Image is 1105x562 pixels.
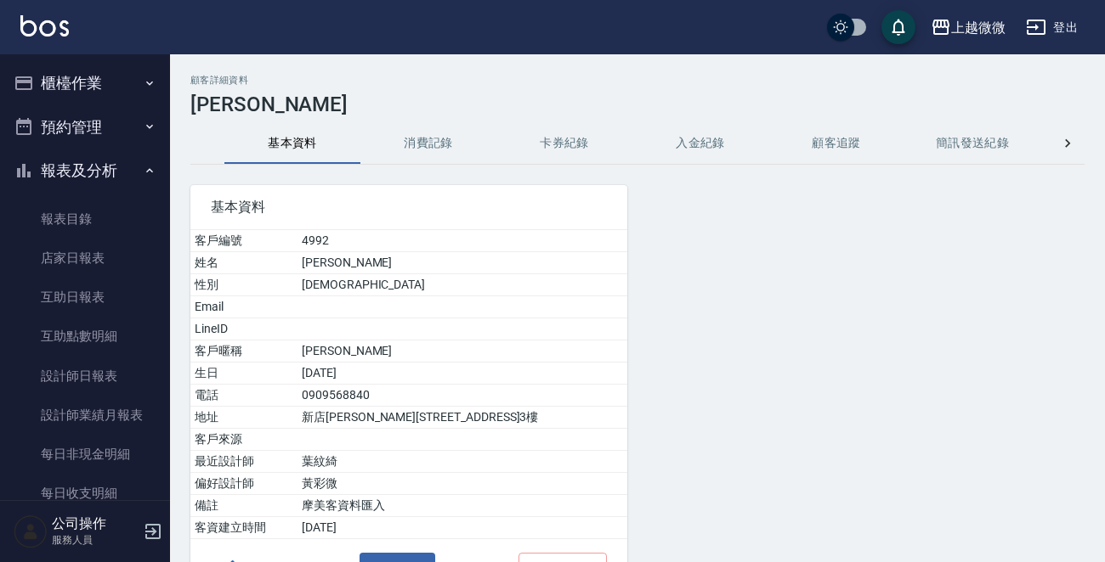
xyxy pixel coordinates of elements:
[881,10,915,44] button: save
[7,435,163,474] a: 每日非現金明細
[632,123,768,164] button: 入金紀錄
[7,357,163,396] a: 設計師日報表
[1019,12,1085,43] button: 登出
[190,517,297,539] td: 客資建立時間
[224,123,360,164] button: 基本資料
[211,199,607,216] span: 基本資料
[190,451,297,473] td: 最近設計師
[297,274,627,296] td: [DEMOGRAPHIC_DATA]
[190,296,297,318] td: Email
[7,105,163,149] button: 預約管理
[297,495,627,517] td: 摩美客資料匯入
[190,362,297,385] td: 生日
[190,230,297,252] td: 客戶編號
[297,362,627,385] td: [DATE]
[7,239,163,278] a: 店家日報表
[52,532,139,548] p: 服務人員
[297,385,627,407] td: 0909568840
[297,407,627,429] td: 新店[PERSON_NAME][STREET_ADDRESS]3樓
[496,123,632,164] button: 卡券紀錄
[190,407,297,429] td: 地址
[924,10,1012,45] button: 上越微微
[190,93,1085,116] h3: [PERSON_NAME]
[190,495,297,517] td: 備註
[297,517,627,539] td: [DATE]
[7,61,163,105] button: 櫃檯作業
[7,278,163,317] a: 互助日報表
[190,252,297,274] td: 姓名
[951,17,1006,38] div: 上越微微
[190,429,297,451] td: 客戶來源
[297,340,627,362] td: [PERSON_NAME]
[20,15,69,37] img: Logo
[190,340,297,362] td: 客戶暱稱
[297,451,627,473] td: 葉紋綺
[360,123,496,164] button: 消費記錄
[190,75,1085,86] h2: 顧客詳細資料
[7,474,163,513] a: 每日收支明細
[297,473,627,495] td: 黃彩微
[190,318,297,340] td: LineID
[7,149,163,193] button: 報表及分析
[768,123,904,164] button: 顧客追蹤
[904,123,1040,164] button: 簡訊發送紀錄
[7,200,163,239] a: 報表目錄
[52,515,139,532] h5: 公司操作
[190,385,297,407] td: 電話
[297,252,627,274] td: [PERSON_NAME]
[7,396,163,435] a: 設計師業績月報表
[7,317,163,356] a: 互助點數明細
[190,473,297,495] td: 偏好設計師
[190,274,297,296] td: 性別
[297,230,627,252] td: 4992
[14,514,48,548] img: Person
